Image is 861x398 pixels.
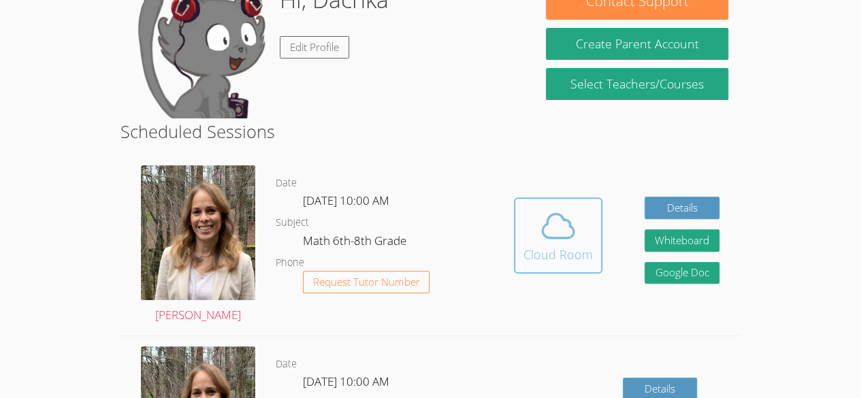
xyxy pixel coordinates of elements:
button: Request Tutor Number [303,271,430,293]
dt: Phone [276,254,304,271]
span: [DATE] 10:00 AM [303,374,389,389]
a: Select Teachers/Courses [546,68,728,100]
h2: Scheduled Sessions [120,118,741,144]
dd: Math 6th-8th Grade [303,231,409,254]
dt: Date [276,356,297,373]
a: Google Doc [645,262,719,284]
div: Cloud Room [523,245,593,264]
a: Details [645,197,719,219]
img: avatar.png [141,165,255,299]
dt: Subject [276,214,309,231]
button: Create Parent Account [546,28,728,60]
a: [PERSON_NAME] [141,165,255,325]
button: Cloud Room [514,197,602,273]
span: [DATE] 10:00 AM [303,193,389,208]
a: Edit Profile [280,36,349,59]
dt: Date [276,175,297,192]
button: Whiteboard [645,229,719,252]
span: Request Tutor Number [313,277,420,287]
